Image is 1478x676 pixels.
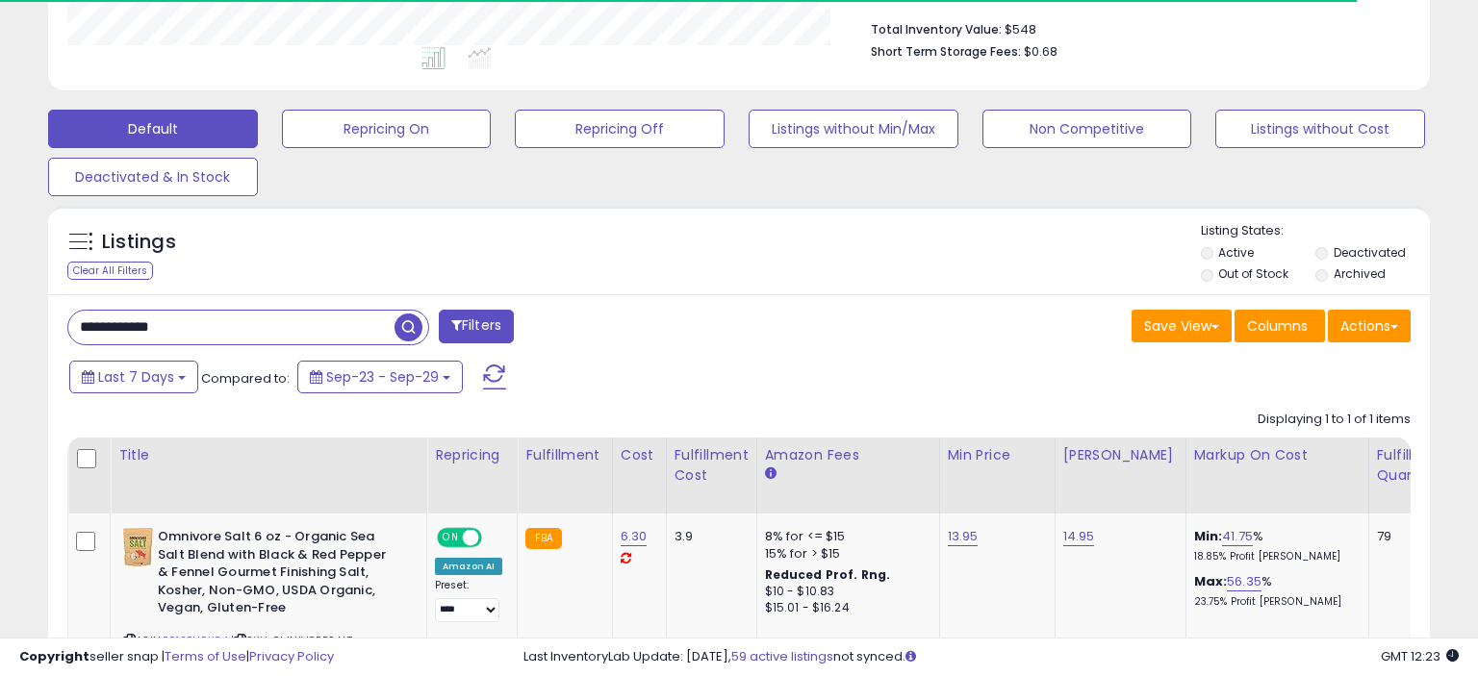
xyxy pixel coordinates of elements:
[282,110,492,148] button: Repricing On
[1194,445,1361,465] div: Markup on Cost
[19,648,334,666] div: seller snap | |
[1194,573,1354,609] div: %
[1201,222,1431,240] p: Listing States:
[765,566,891,583] b: Reduced Prof. Rng.
[69,361,198,393] button: Last 7 Days
[621,445,658,465] div: Cost
[765,545,925,563] div: 15% for > $15
[765,465,777,483] small: Amazon Fees.
[948,527,979,546] a: 13.95
[439,310,514,343] button: Filters
[67,262,153,280] div: Clear All Filters
[118,445,419,465] div: Title
[1227,572,1261,591] a: 56.35
[1328,310,1411,342] button: Actions
[749,110,958,148] button: Listings without Min/Max
[525,445,603,465] div: Fulfillment
[1215,110,1425,148] button: Listings without Cost
[675,528,742,545] div: 3.9
[1218,265,1288,282] label: Out of Stock
[982,110,1192,148] button: Non Competitive
[765,584,925,600] div: $10 - $10.83
[1194,527,1223,545] b: Min:
[435,445,509,465] div: Repricing
[1218,244,1254,261] label: Active
[731,647,833,665] a: 59 active listings
[1024,42,1058,61] span: $0.68
[98,367,174,387] span: Last 7 Days
[1381,647,1459,665] span: 2025-10-7 12:23 GMT
[48,110,258,148] button: Default
[297,361,463,393] button: Sep-23 - Sep-29
[765,445,931,465] div: Amazon Fees
[435,579,502,622] div: Preset:
[1334,265,1386,282] label: Archived
[1063,527,1095,546] a: 14.95
[1132,310,1232,342] button: Save View
[1194,550,1354,563] p: 18.85% Profit [PERSON_NAME]
[479,530,510,546] span: OFF
[165,647,246,665] a: Terms of Use
[871,21,1002,38] b: Total Inventory Value:
[201,369,290,388] span: Compared to:
[1063,445,1178,465] div: [PERSON_NAME]
[102,229,176,256] h5: Listings
[1334,244,1406,261] label: Deactivated
[249,647,334,665] a: Privacy Policy
[48,158,258,196] button: Deactivated & In Stock
[765,528,925,545] div: 8% for <= $15
[675,445,749,486] div: Fulfillment Cost
[1377,445,1443,486] div: Fulfillable Quantity
[163,633,228,649] a: B012PN9X84
[523,648,1459,666] div: Last InventoryLab Update: [DATE], not synced.
[1247,316,1308,336] span: Columns
[439,530,463,546] span: ON
[1235,310,1325,342] button: Columns
[1194,572,1228,590] b: Max:
[525,528,561,549] small: FBA
[515,110,725,148] button: Repricing Off
[948,445,1047,465] div: Min Price
[158,528,392,622] b: Omnivore Salt 6 oz - Organic Sea Salt Blend with Black & Red Pepper & Fennel Gourmet Finishing Sa...
[123,528,153,566] img: 41fIBi38jEL._SL40_.jpg
[765,600,925,616] div: $15.01 - $16.24
[435,558,502,575] div: Amazon AI
[1377,528,1437,545] div: 79
[1194,528,1354,563] div: %
[621,527,648,546] a: 6.30
[1194,595,1354,609] p: 23.75% Profit [PERSON_NAME]
[871,43,1021,60] b: Short Term Storage Fees:
[1258,411,1411,429] div: Displaying 1 to 1 of 1 items
[1222,527,1253,546] a: 41.75
[231,633,352,648] span: | SKU: OMNIVORESALT
[326,367,439,387] span: Sep-23 - Sep-29
[19,647,89,665] strong: Copyright
[1185,438,1368,513] th: The percentage added to the cost of goods (COGS) that forms the calculator for Min & Max prices.
[871,16,1396,39] li: $548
